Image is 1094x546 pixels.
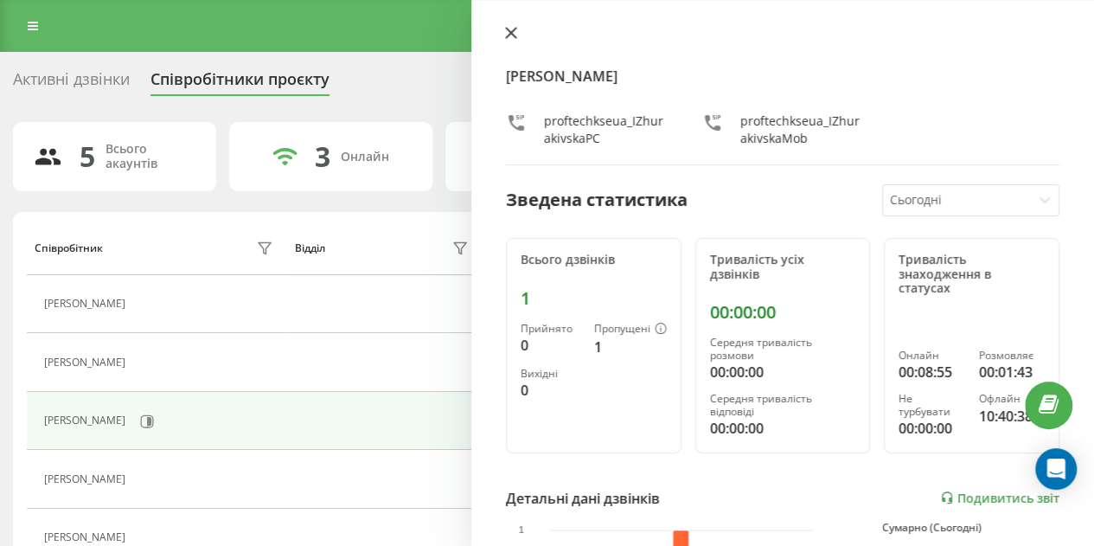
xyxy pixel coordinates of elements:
[710,302,856,323] div: 00:00:00
[44,414,130,427] div: [PERSON_NAME]
[1035,448,1077,490] div: Open Intercom Messenger
[899,350,964,362] div: Онлайн
[710,362,856,382] div: 00:00:00
[710,418,856,439] div: 00:00:00
[710,337,856,362] div: Середня тривалість розмови
[710,253,856,282] div: Тривалість усіх дзвінків
[519,525,524,535] text: 1
[544,112,668,147] div: proftechkseua_IZhurakivskaPC
[979,393,1045,405] div: Офлайн
[979,406,1045,427] div: 10:40:38
[80,140,95,173] div: 5
[13,70,130,97] div: Активні дзвінки
[521,253,667,267] div: Всього дзвінків
[940,491,1059,505] a: Подивитись звіт
[899,253,1045,296] div: Тривалість знаходження в статусах
[506,187,688,213] div: Зведена статистика
[899,418,964,439] div: 00:00:00
[521,380,580,401] div: 0
[44,473,130,485] div: [PERSON_NAME]
[506,488,660,509] div: Детальні дані дзвінків
[341,150,389,164] div: Онлайн
[44,357,130,369] div: [PERSON_NAME]
[106,142,195,171] div: Всього акаунтів
[315,140,330,173] div: 3
[295,242,325,254] div: Відділ
[521,368,580,380] div: Вихідні
[521,288,667,309] div: 1
[35,242,103,254] div: Співробітник
[521,335,580,356] div: 0
[710,393,856,418] div: Середня тривалість відповіді
[521,323,580,335] div: Прийнято
[979,350,1045,362] div: Розмовляє
[44,531,130,543] div: [PERSON_NAME]
[899,393,964,418] div: Не турбувати
[150,70,329,97] div: Співробітники проєкту
[899,362,964,382] div: 00:08:55
[594,337,667,357] div: 1
[594,323,667,337] div: Пропущені
[882,522,1059,534] div: Сумарно (Сьогодні)
[44,298,130,310] div: [PERSON_NAME]
[506,66,1059,87] h4: [PERSON_NAME]
[979,362,1045,382] div: 00:01:43
[740,112,864,147] div: proftechkseua_IZhurakivskaMob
